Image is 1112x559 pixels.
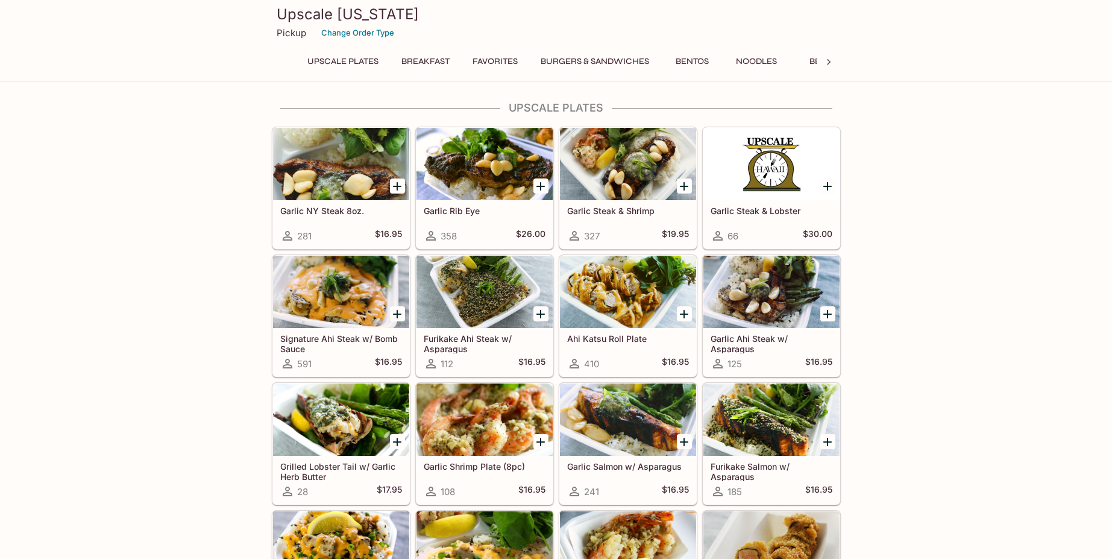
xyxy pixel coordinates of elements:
a: Garlic Steak & Shrimp327$19.95 [559,127,697,249]
a: Ahi Katsu Roll Plate410$16.95 [559,255,697,377]
div: Signature Ahi Steak w/ Bomb Sauce [273,256,409,328]
h5: $30.00 [803,229,832,243]
button: Add Garlic Steak & Shrimp [677,178,692,194]
div: Grilled Lobster Tail w/ Garlic Herb Butter [273,384,409,456]
span: 185 [727,486,742,497]
span: 327 [584,230,600,242]
a: Signature Ahi Steak w/ Bomb Sauce591$16.95 [272,255,410,377]
h5: $16.95 [805,356,832,371]
h5: Furikake Salmon w/ Asparagus [711,461,832,481]
div: Ahi Katsu Roll Plate [560,256,696,328]
h5: Ahi Katsu Roll Plate [567,333,689,344]
h5: $16.95 [518,356,545,371]
button: Add Garlic Rib Eye [533,178,548,194]
div: Garlic NY Steak 8oz. [273,128,409,200]
h3: Upscale [US_STATE] [277,5,836,24]
h5: $16.95 [375,356,402,371]
a: Furikake Ahi Steak w/ Asparagus112$16.95 [416,255,553,377]
h5: $16.95 [518,484,545,499]
h5: Garlic Ahi Steak w/ Asparagus [711,333,832,353]
a: Furikake Salmon w/ Asparagus185$16.95 [703,383,840,505]
div: Furikake Salmon w/ Asparagus [703,384,840,456]
button: Noodles [729,53,784,70]
h5: $16.95 [662,484,689,499]
button: Beef [793,53,847,70]
span: 28 [297,486,308,497]
a: Grilled Lobster Tail w/ Garlic Herb Butter28$17.95 [272,383,410,505]
span: 410 [584,358,599,370]
h5: Garlic NY Steak 8oz. [280,206,402,216]
div: Garlic Shrimp Plate (8pc) [416,384,553,456]
a: Garlic Ahi Steak w/ Asparagus125$16.95 [703,255,840,377]
button: Add Garlic NY Steak 8oz. [390,178,405,194]
button: Add Garlic Ahi Steak w/ Asparagus [820,306,835,321]
h5: $16.95 [375,229,402,243]
h5: Garlic Steak & Lobster [711,206,832,216]
h5: Furikake Ahi Steak w/ Asparagus [424,333,545,353]
a: Garlic Shrimp Plate (8pc)108$16.95 [416,383,553,505]
p: Pickup [277,27,306,39]
div: Garlic Steak & Shrimp [560,128,696,200]
a: Garlic Salmon w/ Asparagus241$16.95 [559,383,697,505]
span: 125 [727,358,742,370]
div: Garlic Steak & Lobster [703,128,840,200]
button: Add Furikake Salmon w/ Asparagus [820,434,835,449]
a: Garlic NY Steak 8oz.281$16.95 [272,127,410,249]
span: 591 [297,358,312,370]
h4: UPSCALE Plates [272,101,841,115]
button: Add Garlic Steak & Lobster [820,178,835,194]
button: Add Grilled Lobster Tail w/ Garlic Herb Butter [390,434,405,449]
button: Add Furikake Ahi Steak w/ Asparagus [533,306,548,321]
a: Garlic Rib Eye358$26.00 [416,127,553,249]
h5: Garlic Rib Eye [424,206,545,216]
button: Favorites [466,53,524,70]
a: Garlic Steak & Lobster66$30.00 [703,127,840,249]
span: 241 [584,486,599,497]
h5: $17.95 [377,484,402,499]
h5: Garlic Shrimp Plate (8pc) [424,461,545,472]
h5: Signature Ahi Steak w/ Bomb Sauce [280,333,402,353]
button: UPSCALE Plates [301,53,385,70]
button: Add Ahi Katsu Roll Plate [677,306,692,321]
h5: Grilled Lobster Tail w/ Garlic Herb Butter [280,461,402,481]
button: Burgers & Sandwiches [534,53,656,70]
div: Garlic Ahi Steak w/ Asparagus [703,256,840,328]
span: 358 [441,230,457,242]
div: Furikake Ahi Steak w/ Asparagus [416,256,553,328]
h5: $16.95 [805,484,832,499]
span: 66 [727,230,738,242]
button: Add Garlic Shrimp Plate (8pc) [533,434,548,449]
button: Change Order Type [316,24,400,42]
h5: $19.95 [662,229,689,243]
button: Add Signature Ahi Steak w/ Bomb Sauce [390,306,405,321]
h5: $26.00 [516,229,545,243]
div: Garlic Rib Eye [416,128,553,200]
h5: $16.95 [662,356,689,371]
button: Breakfast [395,53,456,70]
button: Add Garlic Salmon w/ Asparagus [677,434,692,449]
button: Bentos [665,53,720,70]
div: Garlic Salmon w/ Asparagus [560,384,696,456]
span: 112 [441,358,453,370]
h5: Garlic Salmon w/ Asparagus [567,461,689,472]
h5: Garlic Steak & Shrimp [567,206,689,216]
span: 281 [297,230,312,242]
span: 108 [441,486,455,497]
